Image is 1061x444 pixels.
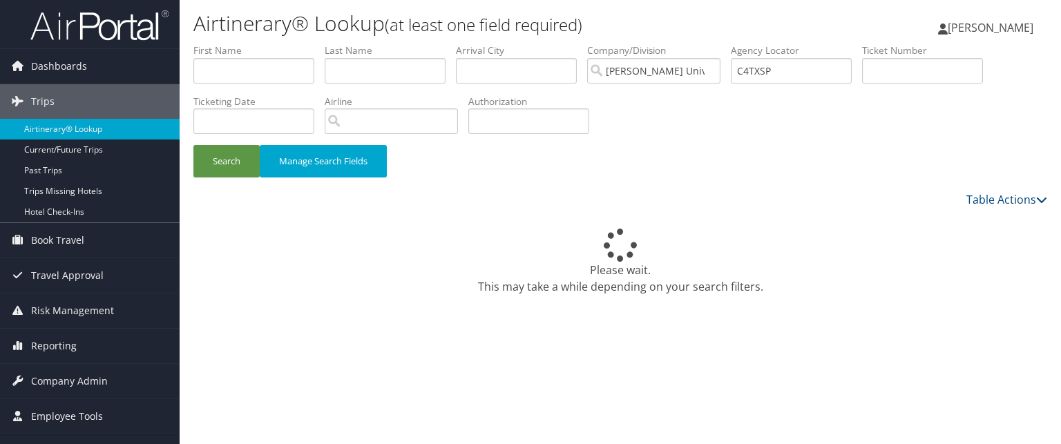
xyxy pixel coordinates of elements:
small: (at least one field required) [385,13,582,36]
span: Dashboards [31,49,87,84]
label: Airline [325,95,468,108]
span: Trips [31,84,55,119]
label: Arrival City [456,44,587,57]
label: Authorization [468,95,600,108]
label: Last Name [325,44,456,57]
span: Employee Tools [31,399,103,434]
h1: Airtinerary® Lookup [193,9,763,38]
label: First Name [193,44,325,57]
label: Ticketing Date [193,95,325,108]
label: Company/Division [587,44,731,57]
span: Company Admin [31,364,108,398]
a: [PERSON_NAME] [938,7,1047,48]
button: Search [193,145,260,177]
span: Book Travel [31,223,84,258]
button: Manage Search Fields [260,145,387,177]
a: Table Actions [966,192,1047,207]
div: Please wait. This may take a while depending on your search filters. [193,229,1047,295]
span: Reporting [31,329,77,363]
img: airportal-logo.png [30,9,169,41]
span: Risk Management [31,293,114,328]
label: Agency Locator [731,44,862,57]
label: Ticket Number [862,44,993,57]
span: Travel Approval [31,258,104,293]
span: [PERSON_NAME] [948,20,1033,35]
